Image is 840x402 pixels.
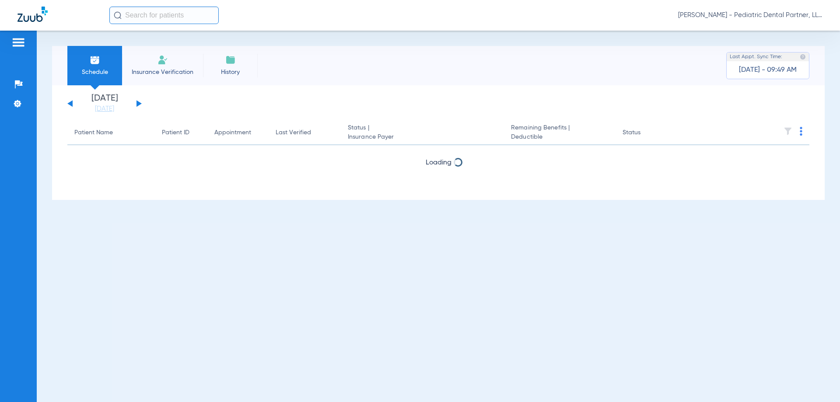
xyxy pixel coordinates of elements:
[129,68,196,77] span: Insurance Verification
[109,7,219,24] input: Search for patients
[341,121,504,145] th: Status |
[157,55,168,65] img: Manual Insurance Verification
[426,159,451,166] span: Loading
[730,52,782,61] span: Last Appt. Sync Time:
[225,55,236,65] img: History
[214,128,262,137] div: Appointment
[210,68,251,77] span: History
[74,128,113,137] div: Patient Name
[114,11,122,19] img: Search Icon
[214,128,251,137] div: Appointment
[162,128,200,137] div: Patient ID
[504,121,615,145] th: Remaining Benefits |
[678,11,822,20] span: [PERSON_NAME] - Pediatric Dental Partner, LLP
[74,68,115,77] span: Schedule
[511,133,608,142] span: Deductible
[784,127,792,136] img: filter.svg
[90,55,100,65] img: Schedule
[800,54,806,60] img: last sync help info
[276,128,311,137] div: Last Verified
[17,7,48,22] img: Zuub Logo
[800,127,802,136] img: group-dot-blue.svg
[162,128,189,137] div: Patient ID
[739,66,797,74] span: [DATE] - 09:49 AM
[78,94,131,113] li: [DATE]
[348,133,497,142] span: Insurance Payer
[11,37,25,48] img: hamburger-icon
[616,121,675,145] th: Status
[78,105,131,113] a: [DATE]
[276,128,334,137] div: Last Verified
[74,128,148,137] div: Patient Name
